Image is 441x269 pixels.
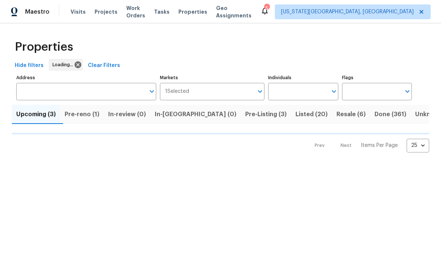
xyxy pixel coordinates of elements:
[147,86,157,97] button: Open
[375,109,406,120] span: Done (361)
[268,75,338,80] label: Individuals
[342,75,412,80] label: Flags
[295,109,328,120] span: Listed (20)
[16,75,156,80] label: Address
[245,109,287,120] span: Pre-Listing (3)
[16,109,56,120] span: Upcoming (3)
[108,109,146,120] span: In-review (0)
[264,4,269,12] div: 5
[88,61,120,70] span: Clear Filters
[407,136,429,155] div: 25
[49,59,83,71] div: Loading...
[160,75,265,80] label: Markets
[154,9,170,14] span: Tasks
[95,8,117,16] span: Projects
[402,86,413,97] button: Open
[15,61,44,70] span: Hide filters
[329,86,339,97] button: Open
[336,109,366,120] span: Resale (6)
[15,43,73,51] span: Properties
[216,4,252,19] span: Geo Assignments
[85,59,123,73] button: Clear Filters
[178,8,207,16] span: Properties
[165,88,189,95] span: 1 Selected
[71,8,86,16] span: Visits
[281,8,414,16] span: [US_STATE][GEOGRAPHIC_DATA], [GEOGRAPHIC_DATA]
[25,8,49,16] span: Maestro
[308,139,429,152] nav: Pagination Navigation
[361,142,398,149] p: Items Per Page
[52,61,76,68] span: Loading...
[126,4,145,19] span: Work Orders
[12,59,47,73] button: Hide filters
[155,109,236,120] span: In-[GEOGRAPHIC_DATA] (0)
[255,86,265,97] button: Open
[65,109,99,120] span: Pre-reno (1)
